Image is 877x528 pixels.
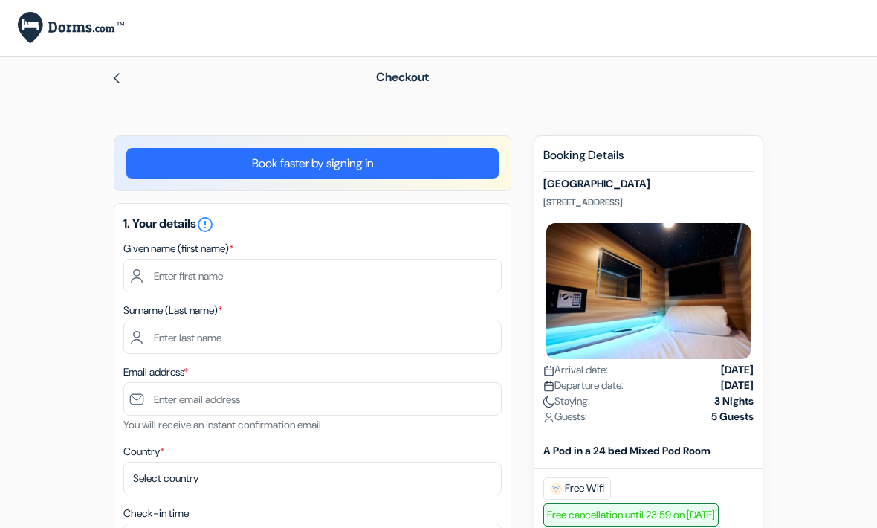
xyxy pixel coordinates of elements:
strong: [DATE] [721,378,754,393]
strong: [DATE] [721,362,754,378]
img: calendar.svg [543,381,554,392]
h5: Booking Details [543,148,754,172]
strong: 3 Nights [714,393,754,409]
strong: 5 Guests [711,409,754,425]
h5: [GEOGRAPHIC_DATA] [543,178,754,190]
input: Enter first name [123,259,502,292]
label: Country [123,444,164,460]
small: You will receive an instant confirmation email [123,418,321,431]
span: Staying: [543,393,590,409]
a: error_outline [196,216,214,231]
span: Free Wifi [543,477,611,500]
b: A Pod in a 24 bed Mixed Pod Room [543,444,711,457]
input: Enter last name [123,321,502,354]
span: Guests: [543,409,587,425]
label: Email address [123,364,188,380]
i: error_outline [196,216,214,234]
span: Arrival date: [543,362,608,378]
img: user_icon.svg [543,412,554,423]
label: Check-in time [123,506,189,521]
img: free_wifi.svg [550,483,562,495]
label: Given name (first name) [123,241,233,257]
img: moon.svg [543,396,554,408]
span: Free cancellation until 23:59 on [DATE] [543,503,719,527]
p: [STREET_ADDRESS] [543,196,754,208]
span: Checkout [376,69,429,85]
img: Dorms.com [18,12,124,44]
span: Departure date: [543,378,624,393]
label: Surname (Last name) [123,303,222,318]
img: calendar.svg [543,365,554,376]
img: left_arrow.svg [111,72,123,84]
h5: 1. Your details [123,216,502,234]
a: Book faster by signing in [126,148,499,179]
input: Enter email address [123,382,502,416]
